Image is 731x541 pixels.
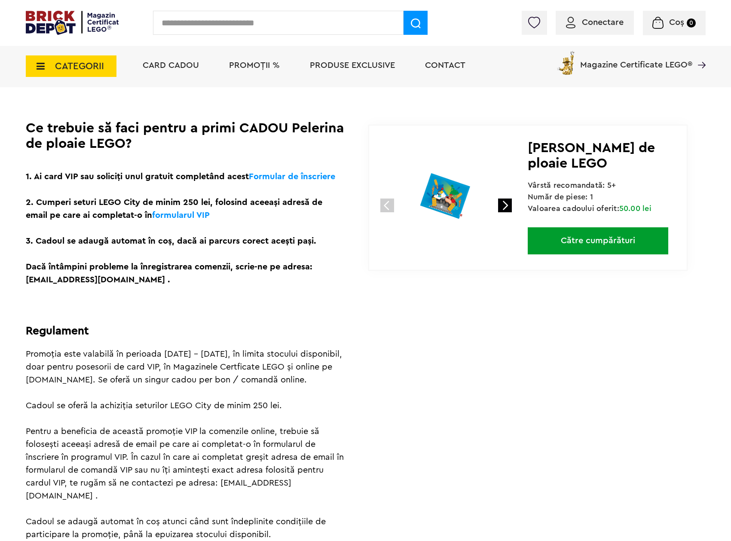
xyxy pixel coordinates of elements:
[425,61,465,70] a: Contact
[388,141,503,256] img: 109894-cadou-lego-2.jpg
[26,120,344,151] h1: Ce trebuie să faci pentru a primi CADOU Pelerina de ploaie LEGO?
[152,211,210,220] a: formularul VIP
[582,18,624,27] span: Conectare
[619,205,651,212] span: 50.00 lei
[528,141,655,170] span: [PERSON_NAME] de ploaie LEGO
[310,61,395,70] a: Produse exclusive
[528,193,593,201] span: Număr de piese: 1
[692,49,706,58] a: Magazine Certificate LEGO®
[528,181,616,189] span: Vârstă recomandată: 5+
[566,18,624,27] a: Conectare
[229,61,280,70] a: PROMOȚII %
[669,18,684,27] span: Coș
[528,227,668,254] a: Către cumpărături
[26,170,344,286] p: 1. Ai card VIP sau soliciți unul gratuit completând acest 2. Cumperi seturi LEGO City de minim 25...
[528,205,651,212] span: Valoarea cadoului oferit:
[55,61,104,71] span: CATEGORII
[26,324,344,337] h2: Regulament
[249,172,335,181] a: Formular de înscriere
[687,18,696,28] small: 0
[143,61,199,70] a: Card Cadou
[580,49,692,69] span: Magazine Certificate LEGO®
